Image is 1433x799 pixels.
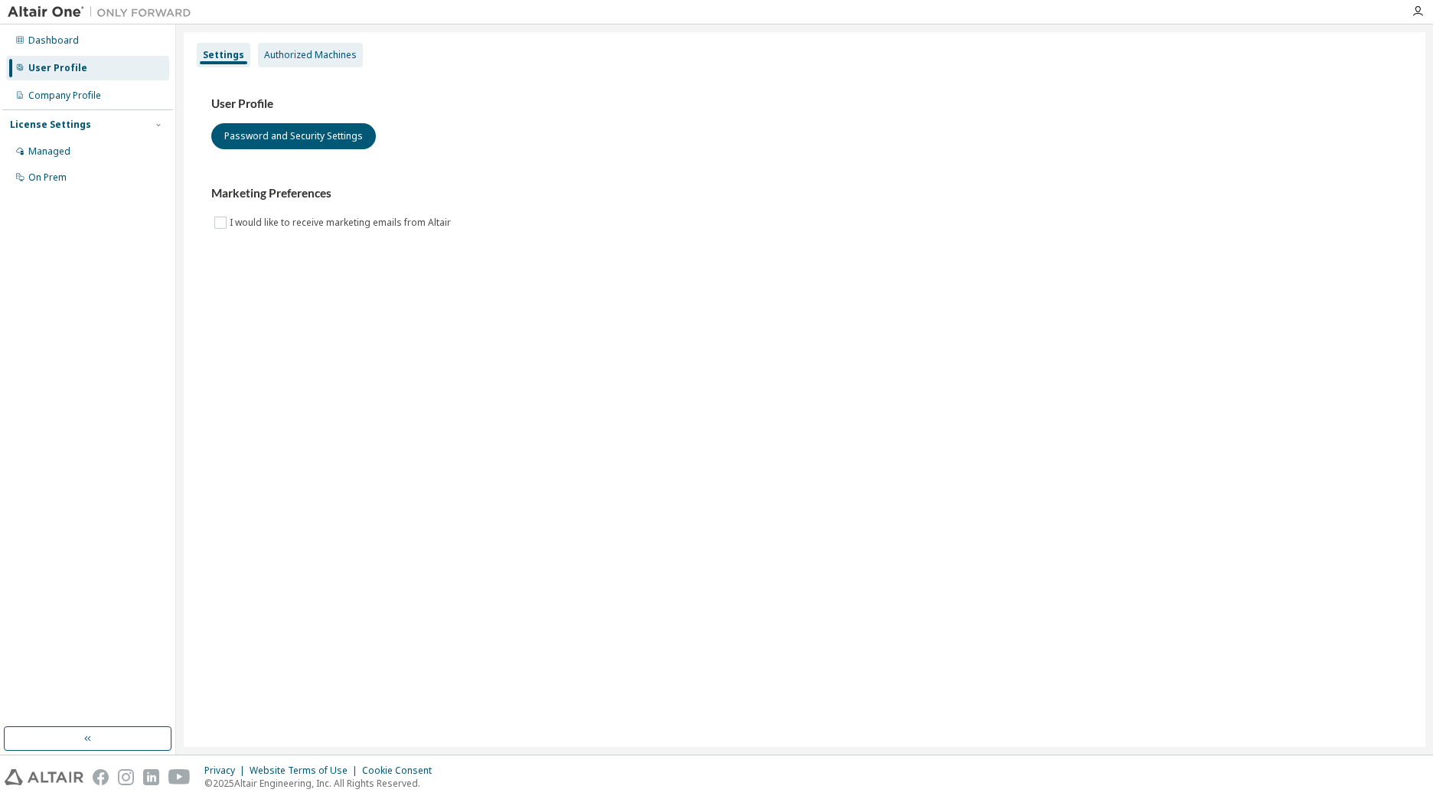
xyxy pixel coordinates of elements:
div: Privacy [204,765,250,777]
div: Company Profile [28,90,101,102]
div: Settings [203,49,244,61]
div: Website Terms of Use [250,765,362,777]
img: altair_logo.svg [5,769,83,785]
div: Cookie Consent [362,765,441,777]
div: On Prem [28,171,67,184]
h3: User Profile [211,96,1398,112]
h3: Marketing Preferences [211,186,1398,201]
img: Altair One [8,5,199,20]
img: facebook.svg [93,769,109,785]
div: Dashboard [28,34,79,47]
label: I would like to receive marketing emails from Altair [230,214,454,232]
img: linkedin.svg [143,769,159,785]
div: User Profile [28,62,87,74]
div: Managed [28,145,70,158]
div: Authorized Machines [264,49,357,61]
p: © 2025 Altair Engineering, Inc. All Rights Reserved. [204,777,441,790]
button: Password and Security Settings [211,123,376,149]
img: youtube.svg [168,769,191,785]
div: License Settings [10,119,91,131]
img: instagram.svg [118,769,134,785]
